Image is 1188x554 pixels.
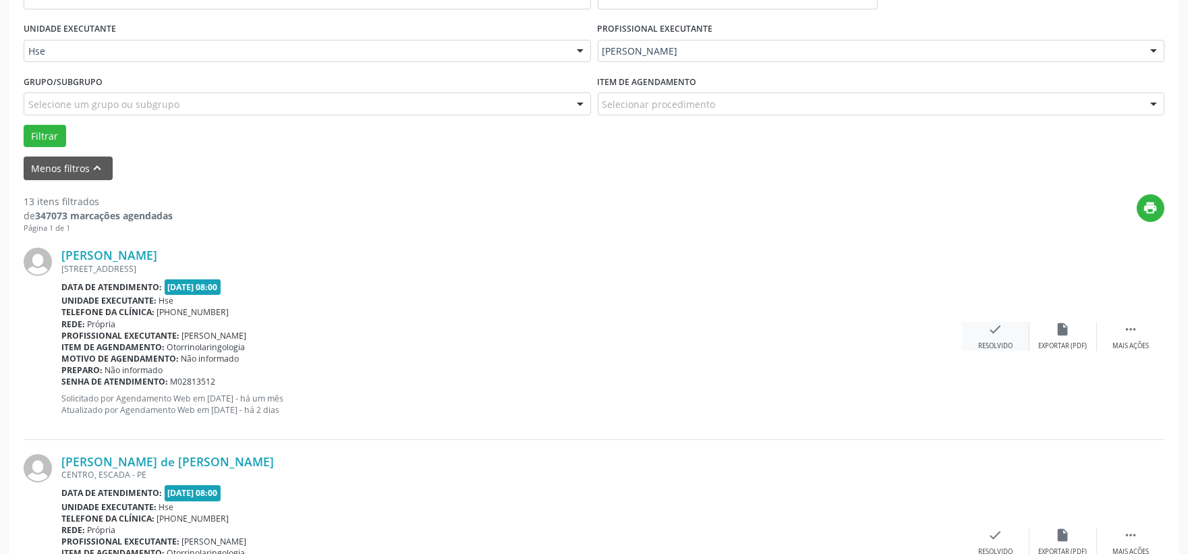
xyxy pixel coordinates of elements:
[24,194,173,209] div: 13 itens filtrados
[61,501,157,513] b: Unidade executante:
[61,524,85,536] b: Rede:
[24,19,116,40] label: UNIDADE EXECUTANTE
[88,524,116,536] span: Própria
[1056,322,1071,337] i: insert_drive_file
[61,469,962,480] div: CENTRO, ESCADA - PE
[598,19,713,40] label: PROFISSIONAL EXECUTANTE
[61,513,154,524] b: Telefone da clínica:
[181,353,239,364] span: Não informado
[28,97,179,111] span: Selecione um grupo ou subgrupo
[105,364,163,376] span: Não informado
[61,263,962,275] div: [STREET_ADDRESS]
[1137,194,1164,222] button: print
[24,157,113,180] button: Menos filtroskeyboard_arrow_up
[978,341,1013,351] div: Resolvido
[157,513,229,524] span: [PHONE_NUMBER]
[24,209,173,223] div: de
[1056,528,1071,543] i: insert_drive_file
[61,281,162,293] b: Data de atendimento:
[61,536,179,547] b: Profissional executante:
[61,376,168,387] b: Senha de atendimento:
[61,454,274,469] a: [PERSON_NAME] de [PERSON_NAME]
[61,393,962,416] p: Solicitado por Agendamento Web em [DATE] - há um mês Atualizado por Agendamento Web em [DATE] - h...
[28,45,563,58] span: Hse
[88,318,116,330] span: Própria
[24,454,52,482] img: img
[1112,341,1149,351] div: Mais ações
[61,353,179,364] b: Motivo de agendamento:
[1123,322,1138,337] i: 
[1123,528,1138,543] i: 
[24,223,173,234] div: Página 1 de 1
[165,279,221,295] span: [DATE] 08:00
[35,209,173,222] strong: 347073 marcações agendadas
[602,45,1137,58] span: [PERSON_NAME]
[171,376,216,387] span: M02813512
[182,330,247,341] span: [PERSON_NAME]
[598,72,697,92] label: Item de agendamento
[602,97,716,111] span: Selecionar procedimento
[61,248,157,262] a: [PERSON_NAME]
[61,295,157,306] b: Unidade executante:
[182,536,247,547] span: [PERSON_NAME]
[61,330,179,341] b: Profissional executante:
[157,306,229,318] span: [PHONE_NUMBER]
[24,72,103,92] label: Grupo/Subgrupo
[1143,200,1158,215] i: print
[24,125,66,148] button: Filtrar
[988,322,1003,337] i: check
[167,341,246,353] span: Otorrinolaringologia
[159,501,174,513] span: Hse
[159,295,174,306] span: Hse
[61,341,165,353] b: Item de agendamento:
[24,248,52,276] img: img
[61,306,154,318] b: Telefone da clínica:
[988,528,1003,543] i: check
[1039,341,1087,351] div: Exportar (PDF)
[61,487,162,499] b: Data de atendimento:
[165,485,221,501] span: [DATE] 08:00
[61,364,103,376] b: Preparo:
[61,318,85,330] b: Rede:
[90,161,105,175] i: keyboard_arrow_up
